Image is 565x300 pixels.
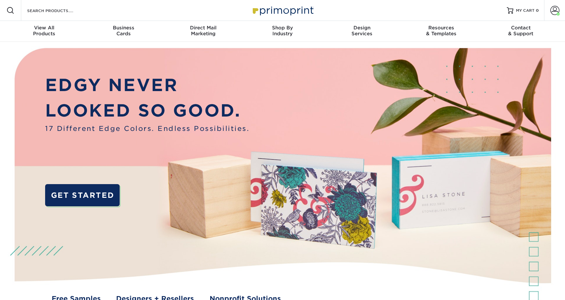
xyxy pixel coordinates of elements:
[5,25,84,37] div: Products
[536,8,539,13] span: 0
[481,25,560,37] div: & Support
[163,25,243,37] div: Marketing
[516,8,535,13] span: MY CART
[45,123,249,134] span: 17 Different Edge Colors. Endless Possibilities.
[402,25,481,37] div: & Templates
[5,21,84,42] a: View AllProducts
[402,21,481,42] a: Resources& Templates
[45,72,249,98] p: EDGY NEVER
[163,21,243,42] a: Direct MailMarketing
[84,25,163,31] span: Business
[250,3,315,17] img: Primoprint
[322,25,402,37] div: Services
[26,7,90,14] input: SEARCH PRODUCTS.....
[243,25,322,37] div: Industry
[481,21,560,42] a: Contact& Support
[481,25,560,31] span: Contact
[163,25,243,31] span: Direct Mail
[243,25,322,31] span: Shop By
[45,184,120,206] a: GET STARTED
[322,21,402,42] a: DesignServices
[402,25,481,31] span: Resources
[84,21,163,42] a: BusinessCards
[84,25,163,37] div: Cards
[322,25,402,31] span: Design
[45,98,249,123] p: LOOKED SO GOOD.
[5,25,84,31] span: View All
[243,21,322,42] a: Shop ByIndustry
